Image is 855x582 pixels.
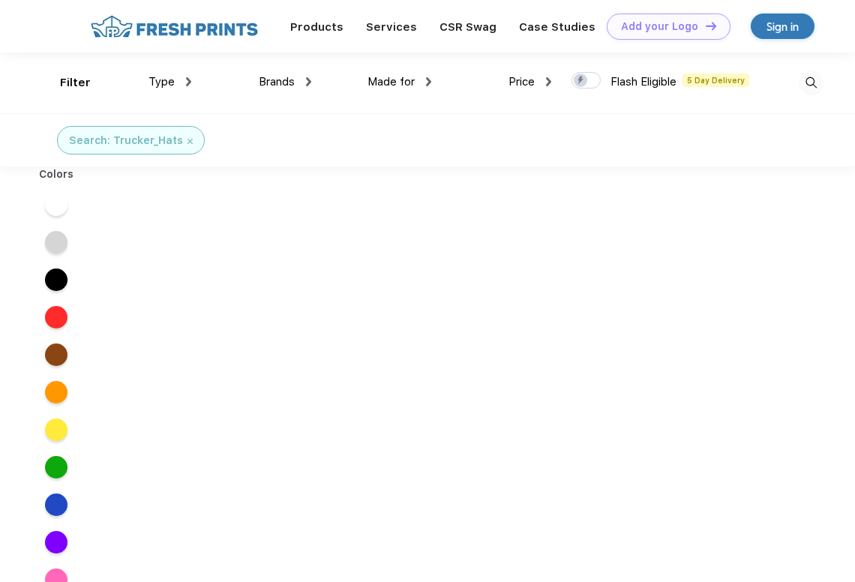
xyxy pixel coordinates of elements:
span: Brands [259,75,295,88]
img: dropdown.png [426,77,431,86]
div: Add your Logo [621,20,698,33]
img: desktop_search.svg [799,70,823,95]
a: Products [290,20,343,34]
img: DT [706,22,716,30]
div: Search: Trucker_Hats [69,133,183,148]
img: filter_cancel.svg [187,139,193,144]
a: Sign in [751,13,814,39]
span: Price [508,75,535,88]
img: fo%20logo%202.webp [86,13,262,40]
span: Flash Eligible [610,75,676,88]
div: Sign in [766,18,799,35]
img: dropdown.png [546,77,551,86]
span: Type [148,75,175,88]
span: 5 Day Delivery [682,73,749,87]
img: dropdown.png [306,77,311,86]
div: Filter [60,74,91,91]
div: Colors [28,166,85,182]
span: Made for [367,75,415,88]
img: dropdown.png [186,77,191,86]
